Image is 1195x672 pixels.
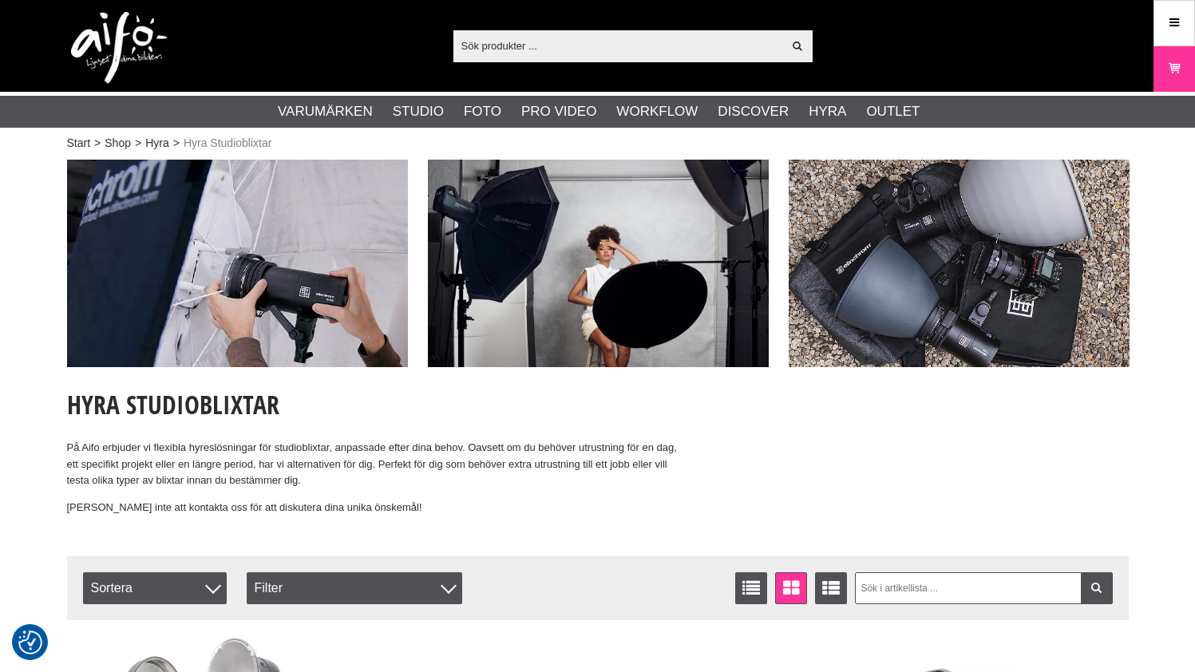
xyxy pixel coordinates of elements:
[815,572,847,604] a: Utökad listvisning
[866,101,920,122] a: Outlet
[453,34,783,57] input: Sök produkter ...
[145,135,169,152] a: Hyra
[855,572,1113,604] input: Sök i artikellista ...
[428,160,769,367] img: Annons:002 ban-rental-005.jpg
[735,572,767,604] a: Listvisning
[105,135,131,152] a: Shop
[464,101,501,122] a: Foto
[173,135,180,152] span: >
[393,101,444,122] a: Studio
[718,101,789,122] a: Discover
[83,572,227,604] span: Sortera
[278,101,373,122] a: Varumärken
[67,160,408,367] img: Annons:001 ban-rental-003.jpg
[71,12,167,84] img: logo.png
[1081,572,1113,604] a: Filtrera
[521,101,596,122] a: Pro Video
[135,135,141,152] span: >
[789,160,1130,367] img: Annons:003 ban-rental-001.jpg
[94,135,101,152] span: >
[247,572,462,604] div: Filter
[775,572,807,604] a: Fönstervisning
[616,101,698,122] a: Workflow
[67,500,680,516] p: [PERSON_NAME] inte att kontakta oss för att diskutera dina unika önskemål!
[18,628,42,657] button: Samtyckesinställningar
[809,101,846,122] a: Hyra
[67,387,680,422] h1: Hyra Studioblixtar
[67,135,91,152] a: Start
[184,135,272,152] span: Hyra Studioblixtar
[18,630,42,654] img: Revisit consent button
[67,440,680,489] p: På Aifo erbjuder vi flexibla hyreslösningar för studioblixtar, anpassade efter dina behov. Oavset...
